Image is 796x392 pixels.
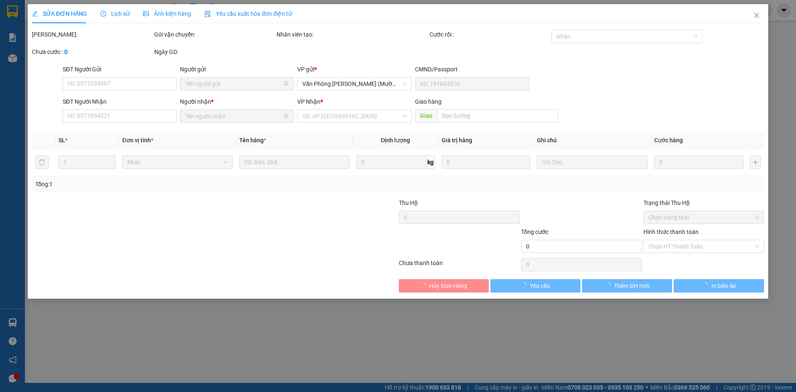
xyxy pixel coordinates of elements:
span: user [284,113,289,119]
li: (c) 2017 [70,39,114,50]
div: Trạng thái Thu Hộ [643,198,764,207]
img: logo.jpg [10,10,52,52]
div: CMND/Passport [415,65,529,74]
span: clock-circle [100,11,106,17]
div: SĐT Người Gửi [63,65,177,74]
span: Tổng cước [521,229,548,235]
div: Cước rồi : [430,30,550,39]
span: Định lượng [381,137,410,144]
span: Giao [415,109,437,122]
span: kg [427,156,435,169]
button: Yêu cầu [490,279,580,292]
span: loading [420,282,430,288]
span: close [753,12,760,19]
button: In biên lai [674,279,764,292]
b: [DOMAIN_NAME] [70,32,114,38]
span: Hủy Đơn Hàng [430,281,468,290]
span: picture [143,11,149,17]
input: Dọc đường [437,109,558,122]
b: BIÊN NHẬN GỬI HÀNG [53,12,80,66]
span: Yêu cầu xuất hóa đơn điện tử [204,10,292,17]
th: Ghi chú [534,132,651,149]
div: VP gửi [298,65,412,74]
div: Gói vận chuyển: [154,30,275,39]
span: SỬA ĐƠN HÀNG [32,10,87,17]
input: 0 [442,156,531,169]
button: Close [745,4,768,27]
div: Người nhận [180,97,294,106]
input: VD: 191943210 [415,77,529,90]
span: loading [605,282,614,288]
span: Lịch sử [100,10,130,17]
div: Tổng: 1 [35,180,307,189]
span: loading [702,282,711,288]
span: Giá trị hàng [442,137,472,144]
span: Thêm ĐH mới [614,281,649,290]
button: delete [35,156,49,169]
span: Chọn trạng thái [648,211,759,224]
button: plus [750,156,761,169]
label: Hình thức thanh toán [643,229,699,235]
span: In biên lai [711,281,735,290]
input: 0 [654,156,743,169]
span: Cước hàng [654,137,683,144]
span: Giao hàng [415,98,442,105]
img: icon [204,11,211,17]
div: [PERSON_NAME]: [32,30,153,39]
span: user [284,81,289,87]
input: Ghi Chú [537,156,648,169]
span: Ảnh kiện hàng [143,10,191,17]
div: Nhân viên tạo: [277,30,428,39]
input: Tên người nhận [185,112,282,121]
b: 0 [64,49,68,55]
span: loading [521,282,530,288]
div: SĐT Người Nhận [63,97,177,106]
input: Tên người gửi [185,79,282,88]
div: Người gửi [180,65,294,74]
img: logo.jpg [90,10,110,30]
span: Khác [127,156,228,168]
span: SL [58,137,65,144]
span: Đơn vị tính [122,137,153,144]
span: Yêu cầu [530,281,550,290]
div: Chưa thanh toán [398,258,520,273]
span: edit [32,11,38,17]
span: VP Nhận [298,98,321,105]
button: Thêm ĐH mới [582,279,672,292]
span: Tên hàng [239,137,266,144]
b: [PERSON_NAME] [10,54,47,93]
span: Thu Hộ [399,200,418,206]
span: Văn Phòng Trần Phú (Mường Thanh) [303,78,407,90]
div: Chưa cước : [32,47,153,56]
button: Hủy Đơn Hàng [399,279,489,292]
input: VD: Bàn, Ghế [239,156,349,169]
div: Ngày GD: [154,47,275,56]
